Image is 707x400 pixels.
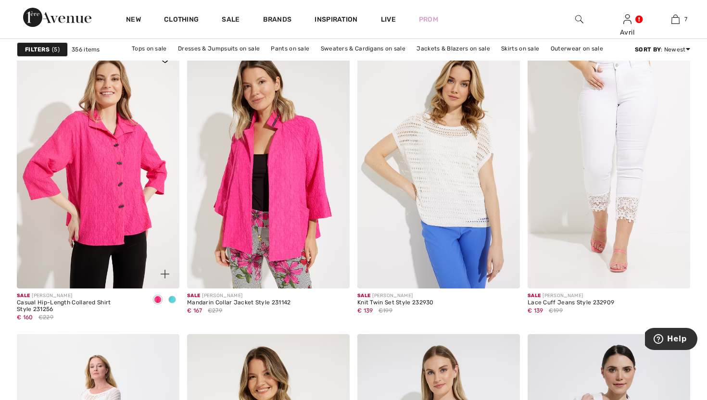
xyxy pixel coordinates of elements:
div: Lace Cuff Jeans Style 232909 [528,300,614,306]
span: € 139 [357,307,373,314]
a: Sale [222,15,240,25]
img: plus_v2.svg [161,270,169,278]
img: Knit Twin Set Style 232930. Vanilla 30 [357,45,520,288]
div: Casual Hip-Length Collared Shirt Style 231256 [17,300,143,313]
a: 7 [652,13,699,25]
a: Outerwear on sale [546,42,608,55]
div: [PERSON_NAME] [17,292,143,300]
span: Inspiration [315,15,357,25]
span: 5 [52,45,60,54]
span: €229 [38,313,53,322]
span: € 139 [528,307,543,314]
strong: Sort By [635,46,661,53]
img: Lace Cuff Jeans Style 232909. White [528,45,690,288]
span: Sale [187,293,200,299]
div: Palm springs [165,292,179,308]
div: Avril [604,27,651,37]
span: €199 [379,306,392,315]
span: 7 [684,15,687,24]
img: Casual Hip-Length Collared Shirt Style 231256. Dazzle pink [17,45,179,288]
div: Mandarin Collar Jacket Style 231142 [187,300,291,306]
span: € 160 [17,314,33,321]
a: Skirts on sale [496,42,544,55]
img: 1ère Avenue [23,8,91,27]
span: Sale [528,293,541,299]
img: search the website [575,13,583,25]
img: My Info [623,13,631,25]
a: Brands [263,15,292,25]
span: Sale [17,293,30,299]
span: € 167 [187,307,202,314]
iframe: Opens a widget where you can find more information [645,328,697,352]
div: Dazzle pink [151,292,165,308]
span: 356 items [72,45,100,54]
a: Jackets & Blazers on sale [412,42,495,55]
a: Live [381,14,396,25]
img: Mandarin Collar Jacket Style 231142. Dazzle Pink [187,45,350,288]
a: Pants on sale [266,42,314,55]
a: Clothing [164,15,199,25]
div: [PERSON_NAME] [528,292,614,300]
div: Knit Twin Set Style 232930 [357,300,434,306]
span: €199 [549,306,563,315]
a: Prom [419,14,438,25]
div: [PERSON_NAME] [187,292,291,300]
div: : Newest [635,45,690,54]
img: My Bag [671,13,680,25]
a: Dresses & Jumpsuits on sale [173,42,265,55]
span: Sale [357,293,370,299]
a: New [126,15,141,25]
strong: Filters [25,45,50,54]
div: [PERSON_NAME] [357,292,434,300]
a: Tops on sale [127,42,172,55]
a: Sweaters & Cardigans on sale [316,42,410,55]
a: Sign In [623,14,631,24]
span: €279 [208,306,222,315]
